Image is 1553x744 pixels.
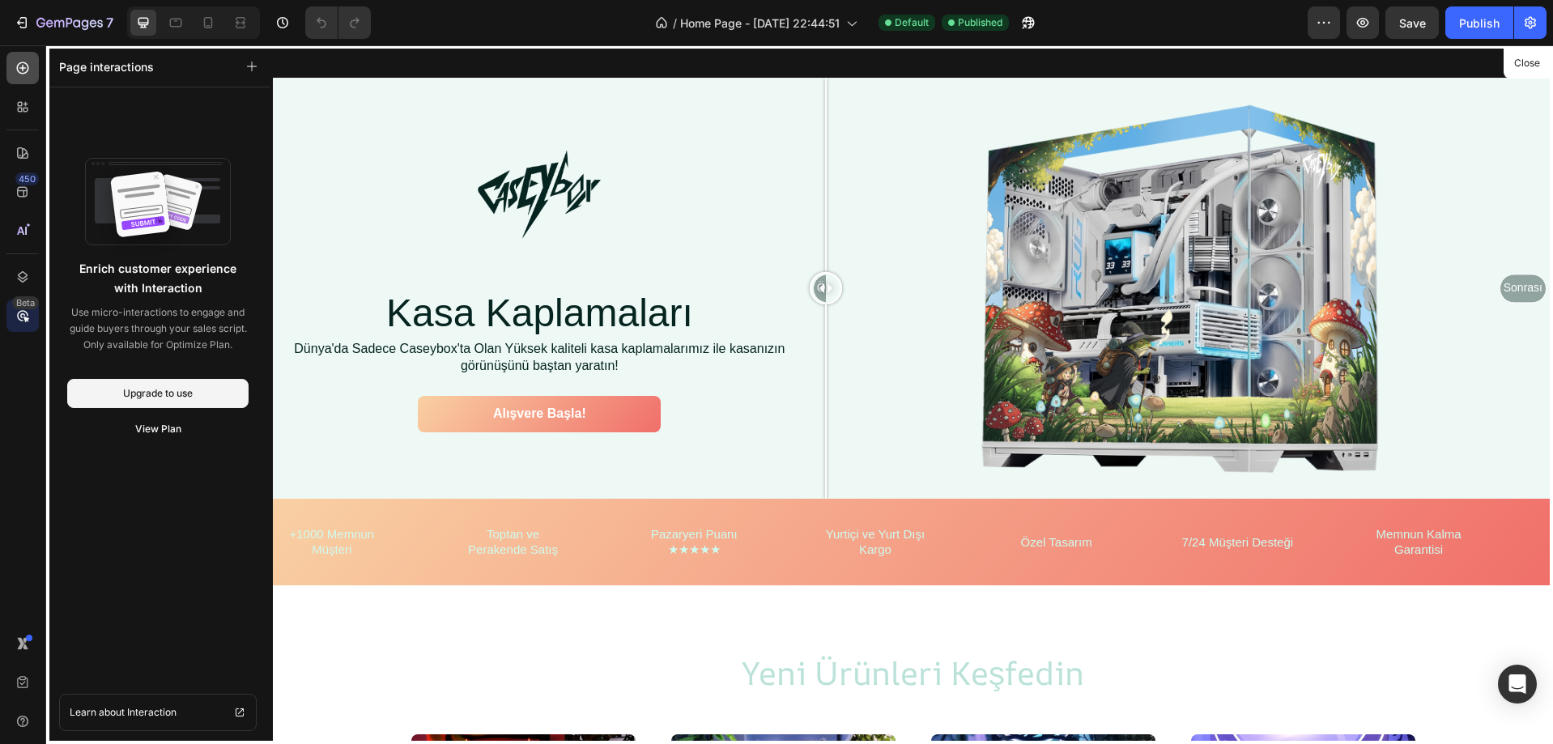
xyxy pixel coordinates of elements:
[1399,16,1426,30] span: Save
[1507,52,1547,75] button: Close
[673,15,677,32] span: /
[67,337,249,353] p: Only available for Optimize Plan.
[958,15,1002,30] span: Published
[680,15,840,32] span: Home Page - [DATE] 22:44:51
[67,379,249,408] button: Upgrade to use
[12,296,39,309] div: Beta
[895,15,929,30] span: Default
[1445,6,1513,39] button: Publish
[123,386,193,401] div: Upgrade to use
[59,694,257,731] a: Learn about Interaction
[6,6,121,39] button: 7
[273,45,1553,744] iframe: Design area
[70,704,177,721] span: Learn about Interaction
[305,6,371,39] div: Undo/Redo
[135,422,181,436] div: View Plan
[67,304,249,337] p: Use micro-interactions to engage and guide buyers through your sales script.
[1385,6,1439,39] button: Save
[59,58,154,75] p: Page interactions
[106,13,113,32] p: 7
[1459,15,1500,32] div: Publish
[67,415,249,444] button: View Plan
[1498,665,1537,704] div: Open Intercom Messenger
[15,172,39,185] div: 450
[70,259,245,298] p: Enrich customer experience with Interaction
